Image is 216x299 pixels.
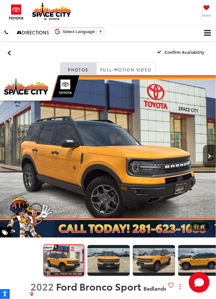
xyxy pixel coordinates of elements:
span: Confirm Availability [165,49,204,55]
a: Directions [12,24,53,41]
a: Expand Photo 1 [87,245,130,277]
span: / [197,224,200,229]
svg: Start Chat [189,272,210,293]
a: Photos [60,62,97,75]
img: 2022 Ford Bronco Sport Badlands [87,248,130,273]
button: Click to show site navigation [199,25,216,41]
img: 2022 Ford Bronco Sport Badlands [43,245,84,276]
img: 2022 Ford Bronco Sport Badlands [132,248,176,273]
button: Next image [203,145,216,168]
button: Confirm Availability [154,46,210,57]
div: View Full-Motion Video [4,245,40,269]
span: Select Language [63,29,95,34]
span: 2022 [30,280,54,293]
a: Full-Motion Video [97,62,156,75]
a: Expand Photo 0 [43,245,85,277]
img: Toyota [5,2,28,22]
img: Space City Toyota [32,2,74,20]
a: Expand Photo 2 [133,245,175,277]
a: My Saved Vehicles [202,6,211,18]
span: Saved [202,13,211,18]
span: Badlands [143,285,166,292]
button: Toggle Chat Window [189,272,210,293]
button: Actions [174,281,186,292]
span: ▼ [98,29,103,34]
span: Ford Bronco Sport [56,280,143,293]
span: 1 [195,224,196,229]
span: dropdown dots [179,284,180,289]
span: 35 [201,224,205,229]
a: Select Language​ [63,29,103,34]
